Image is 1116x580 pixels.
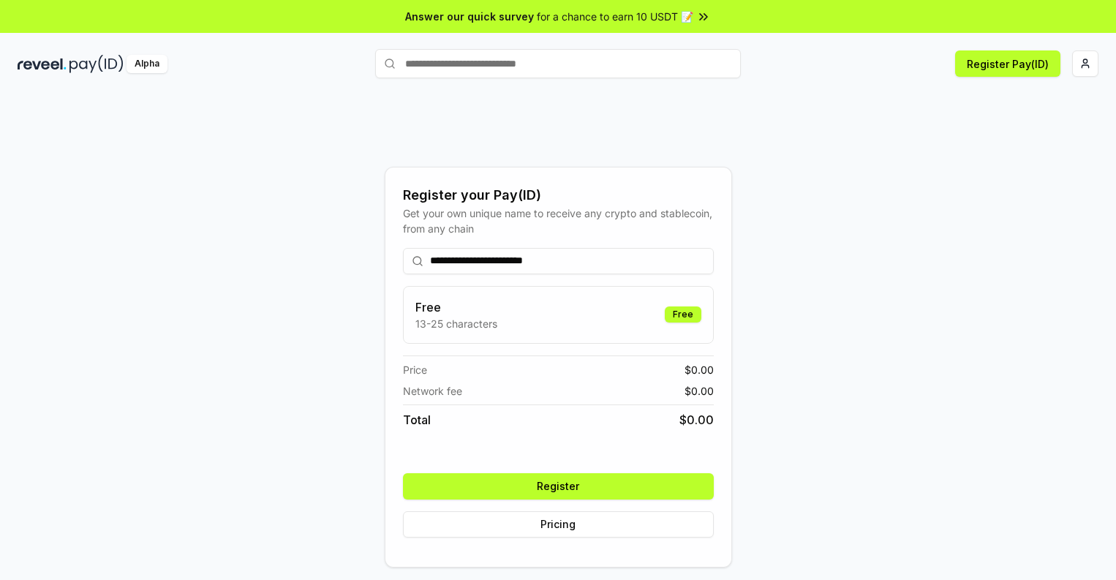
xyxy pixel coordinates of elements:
[415,298,497,316] h3: Free
[69,55,124,73] img: pay_id
[127,55,167,73] div: Alpha
[685,383,714,399] span: $ 0.00
[679,411,714,429] span: $ 0.00
[403,511,714,538] button: Pricing
[403,362,427,377] span: Price
[665,306,701,323] div: Free
[405,9,534,24] span: Answer our quick survey
[403,473,714,500] button: Register
[685,362,714,377] span: $ 0.00
[403,185,714,206] div: Register your Pay(ID)
[415,316,497,331] p: 13-25 characters
[18,55,67,73] img: reveel_dark
[403,411,431,429] span: Total
[955,50,1060,77] button: Register Pay(ID)
[537,9,693,24] span: for a chance to earn 10 USDT 📝
[403,206,714,236] div: Get your own unique name to receive any crypto and stablecoin, from any chain
[403,383,462,399] span: Network fee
